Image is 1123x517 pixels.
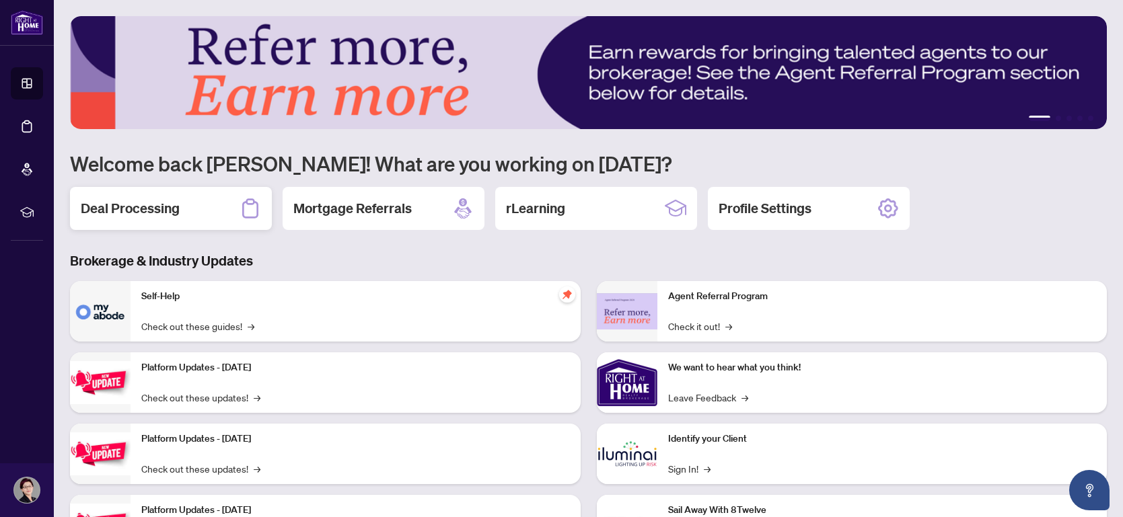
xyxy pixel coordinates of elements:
[668,360,1097,375] p: We want to hear what you think!
[70,251,1107,270] h3: Brokerage & Industry Updates
[141,432,570,446] p: Platform Updates - [DATE]
[1069,470,1110,510] button: Open asap
[141,289,570,304] p: Self-Help
[704,461,711,476] span: →
[506,199,565,218] h2: rLearning
[70,16,1107,129] img: Slide 0
[1088,116,1093,121] button: 5
[597,424,657,484] img: Identify your Client
[141,319,254,333] a: Check out these guides!→
[668,289,1097,304] p: Agent Referral Program
[741,390,748,405] span: →
[1056,116,1061,121] button: 2
[668,390,748,405] a: Leave Feedback→
[668,319,732,333] a: Check it out!→
[668,461,711,476] a: Sign In!→
[11,10,43,35] img: logo
[70,151,1107,176] h1: Welcome back [PERSON_NAME]! What are you working on [DATE]?
[81,199,180,218] h2: Deal Processing
[254,390,260,405] span: →
[1029,116,1050,121] button: 1
[70,432,131,475] img: Platform Updates - July 8, 2025
[141,360,570,375] p: Platform Updates - [DATE]
[1077,116,1083,121] button: 4
[141,461,260,476] a: Check out these updates!→
[14,477,40,503] img: Profile Icon
[719,199,811,218] h2: Profile Settings
[70,281,131,342] img: Self-Help
[1066,116,1072,121] button: 3
[293,199,412,218] h2: Mortgage Referrals
[597,293,657,330] img: Agent Referral Program
[668,432,1097,446] p: Identify your Client
[559,286,575,303] span: pushpin
[725,319,732,333] span: →
[248,319,254,333] span: →
[597,352,657,413] img: We want to hear what you think!
[254,461,260,476] span: →
[70,361,131,403] img: Platform Updates - July 21, 2025
[141,390,260,405] a: Check out these updates!→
